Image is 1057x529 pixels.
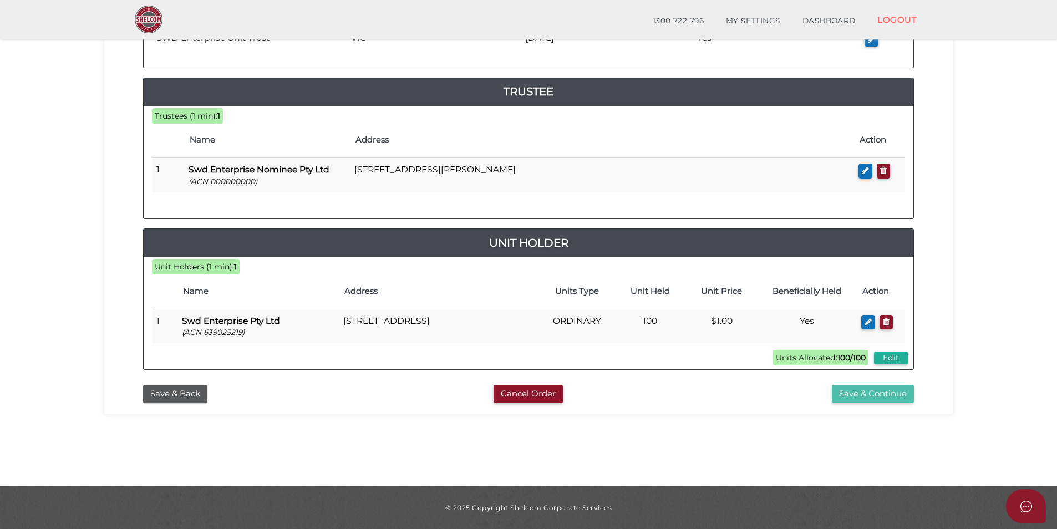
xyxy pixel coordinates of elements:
button: Save & Continue [832,385,914,403]
td: $1.00 [686,309,758,343]
button: Edit [874,352,908,364]
a: Trustee [144,83,913,100]
div: © 2025 Copyright Shelcom Corporate Services [113,503,944,512]
button: Cancel Order [494,385,563,403]
td: ORDINARY [540,309,614,343]
span: Unit Holders (1 min): [155,262,234,272]
td: 100 [614,309,686,343]
b: Swd Enterprise Nominee Pty Ltd [189,164,329,175]
p: (ACN 000000000) [189,176,345,187]
a: DASHBOARD [791,10,867,32]
h4: Address [355,135,848,145]
h4: Unit Held [620,287,680,296]
span: Trustees (1 min): [155,111,217,121]
td: [STREET_ADDRESS][PERSON_NAME] [350,158,854,192]
h4: Action [862,287,900,296]
b: 1 [217,111,220,121]
b: 1 [234,262,237,272]
a: MY SETTINGS [715,10,791,32]
h4: Beneficially Held [763,287,851,296]
h4: Action [860,135,900,145]
b: 100/100 [837,353,866,363]
button: Save & Back [143,385,207,403]
td: 1 [152,158,184,192]
button: Open asap [1006,489,1046,523]
h4: Address [344,287,534,296]
td: [STREET_ADDRESS] [339,309,540,343]
h4: Name [190,135,344,145]
p: (ACN 639025219) [182,327,334,338]
a: Unit Holder [144,234,913,252]
b: Swd Enterprise Pty Ltd [182,316,280,326]
h4: Units Type [545,287,609,296]
td: Yes [758,309,857,343]
a: LOGOUT [866,8,928,31]
a: 1300 722 796 [642,10,715,32]
h4: Unit Price [692,287,752,296]
h4: Name [183,287,333,296]
span: Units Allocated: [773,350,868,365]
td: 1 [152,309,177,343]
